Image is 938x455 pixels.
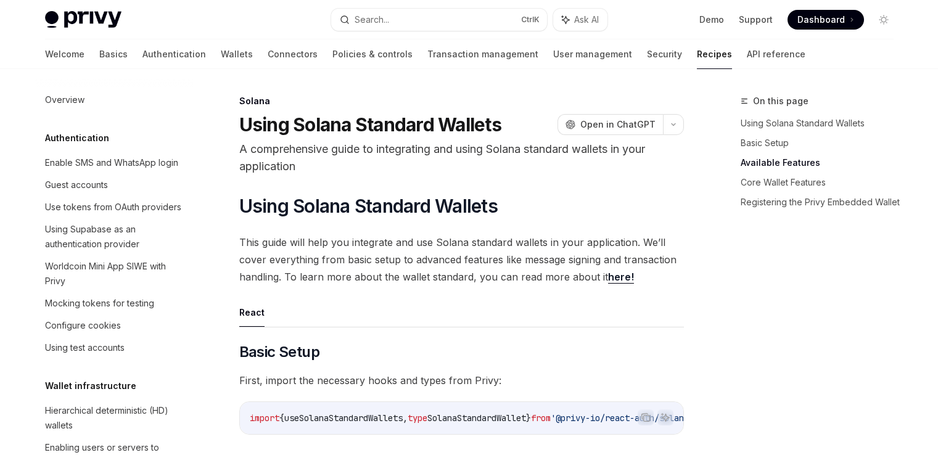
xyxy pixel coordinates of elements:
div: Configure cookies [45,318,121,333]
a: Using test accounts [35,337,193,359]
a: API reference [747,39,805,69]
img: light logo [45,11,121,28]
div: Using test accounts [45,340,125,355]
div: Solana [239,95,684,107]
button: React [239,298,265,327]
a: Worldcoin Mini App SIWE with Privy [35,255,193,292]
div: Overview [45,92,84,107]
a: Dashboard [788,10,864,30]
span: from [531,412,551,424]
a: Basic Setup [741,133,903,153]
span: , [403,412,408,424]
a: Support [739,14,773,26]
span: import [250,412,279,424]
button: Ask AI [553,9,607,31]
div: Search... [355,12,389,27]
a: Transaction management [427,39,538,69]
a: Enable SMS and WhatsApp login [35,152,193,174]
a: Core Wallet Features [741,173,903,192]
a: Registering the Privy Embedded Wallet [741,192,903,212]
span: Ctrl K [521,15,540,25]
a: here! [608,271,634,284]
div: Using Supabase as an authentication provider [45,222,186,252]
div: Use tokens from OAuth providers [45,200,181,215]
span: useSolanaStandardWallets [284,412,403,424]
div: Guest accounts [45,178,108,192]
span: Using Solana Standard Wallets [239,195,498,217]
a: Connectors [268,39,318,69]
a: Welcome [45,39,84,69]
button: Toggle dark mode [874,10,894,30]
span: This guide will help you integrate and use Solana standard wallets in your application. We’ll cov... [239,234,684,285]
a: Hierarchical deterministic (HD) wallets [35,400,193,437]
button: Copy the contents from the code block [638,409,654,425]
a: Overview [35,89,193,111]
h5: Authentication [45,131,109,146]
a: Using Solana Standard Wallets [741,113,903,133]
p: A comprehensive guide to integrating and using Solana standard wallets in your application [239,141,684,175]
span: } [526,412,531,424]
a: Use tokens from OAuth providers [35,196,193,218]
button: Search...CtrlK [331,9,547,31]
span: '@privy-io/react-auth/solana' [551,412,694,424]
h1: Using Solana Standard Wallets [239,113,501,136]
a: Demo [699,14,724,26]
div: Hierarchical deterministic (HD) wallets [45,403,186,433]
a: Basics [99,39,128,69]
a: Policies & controls [332,39,413,69]
h5: Wallet infrastructure [45,379,136,393]
a: User management [553,39,632,69]
span: SolanaStandardWallet [427,412,526,424]
a: Mocking tokens for testing [35,292,193,314]
div: Enable SMS and WhatsApp login [45,155,178,170]
span: First, import the necessary hooks and types from Privy: [239,372,684,389]
a: Available Features [741,153,903,173]
a: Using Supabase as an authentication provider [35,218,193,255]
a: Recipes [697,39,732,69]
div: Worldcoin Mini App SIWE with Privy [45,259,186,289]
button: Open in ChatGPT [557,114,663,135]
a: Security [647,39,682,69]
span: Open in ChatGPT [580,118,656,131]
div: Mocking tokens for testing [45,296,154,311]
span: On this page [753,94,808,109]
a: Configure cookies [35,314,193,337]
span: type [408,412,427,424]
span: Dashboard [797,14,845,26]
span: Basic Setup [239,342,319,362]
a: Authentication [142,39,206,69]
button: Ask AI [657,409,673,425]
span: { [279,412,284,424]
a: Guest accounts [35,174,193,196]
a: Wallets [221,39,253,69]
span: Ask AI [574,14,599,26]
